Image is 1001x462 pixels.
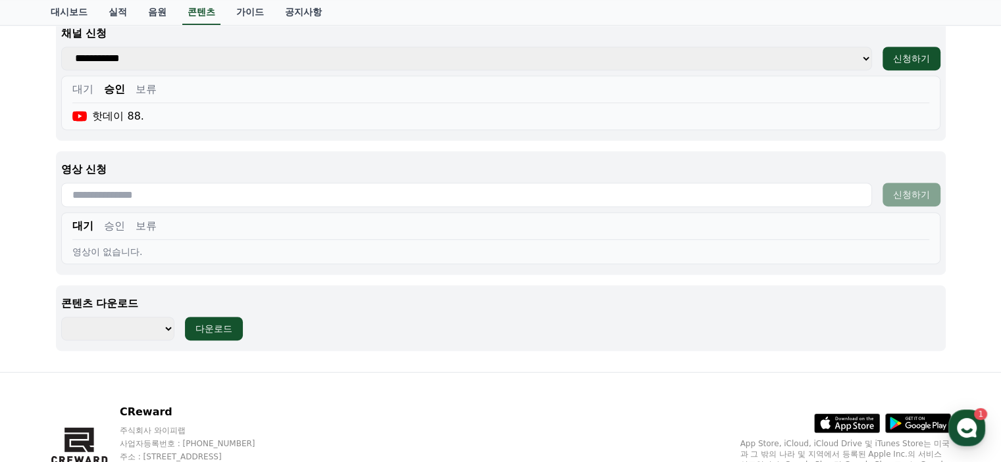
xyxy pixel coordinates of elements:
[170,353,253,386] a: 설정
[185,317,243,340] button: 다운로드
[203,373,219,383] span: 설정
[41,373,49,383] span: 홈
[72,108,144,124] div: 핫데이 88.
[104,81,125,97] button: 승인
[72,81,93,97] button: 대기
[195,322,232,335] div: 다운로드
[61,296,940,312] p: 콘텐츠 다운로드
[883,183,940,206] button: 신청하기
[72,245,929,258] div: 영상이 없습니다.
[72,218,93,234] button: 대기
[120,373,136,384] span: 대화
[120,425,280,436] p: 주식회사 와이피랩
[120,451,280,462] p: 주소 : [STREET_ADDRESS]
[893,188,930,201] div: 신청하기
[134,352,138,363] span: 1
[61,26,940,41] p: 채널 신청
[104,218,125,234] button: 승인
[120,404,280,420] p: CReward
[4,353,87,386] a: 홈
[120,438,280,449] p: 사업자등록번호 : [PHONE_NUMBER]
[883,47,940,70] button: 신청하기
[136,81,157,97] button: 보류
[87,353,170,386] a: 1대화
[136,218,157,234] button: 보류
[893,52,930,65] div: 신청하기
[61,162,940,177] p: 영상 신청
